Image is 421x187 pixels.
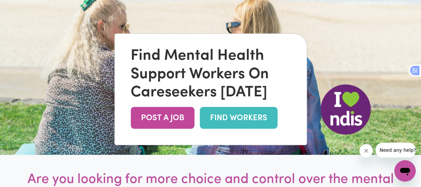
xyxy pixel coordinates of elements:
a: POST A JOB [131,107,194,129]
iframe: Button to launch messaging window [394,160,416,182]
div: Find Mental Health Support Workers On Careseekers [DATE] [131,47,290,101]
iframe: Message from company [375,143,416,157]
img: NDIS Logo [321,84,371,135]
a: FIND WORKERS [200,107,277,129]
iframe: Close message [359,144,373,157]
span: Need any help? [4,5,41,10]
